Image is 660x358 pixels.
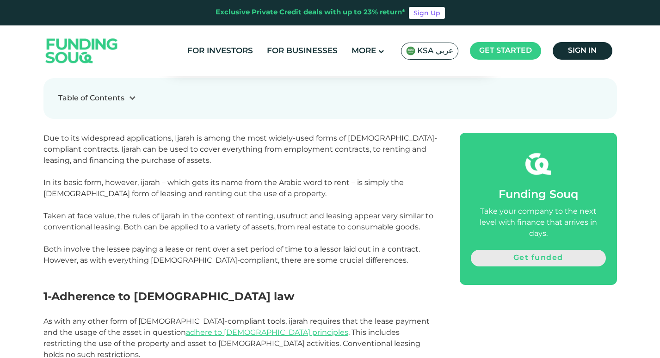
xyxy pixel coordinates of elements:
[352,47,376,55] span: More
[43,245,420,265] span: Both involve the lessee paying a lease or rent over a set period of time to a lessor laid out in ...
[186,328,348,337] a: adhere to [DEMOGRAPHIC_DATA] principles
[37,28,127,74] img: Logo
[216,7,405,18] div: Exclusive Private Credit deals with up to 23% return*
[417,46,453,56] span: KSA عربي
[499,190,578,200] span: Funding Souq
[43,290,294,303] span: 1-Adherence to [DEMOGRAPHIC_DATA] law
[406,46,415,56] img: SA Flag
[58,93,124,104] div: Table of Contents
[43,211,433,231] span: Taken at face value, the rules of ijarah in the context of renting, usufruct and leasing appear v...
[479,47,532,54] span: Get started
[265,43,340,59] a: For Businesses
[43,178,404,198] span: In its basic form, however, ijarah – which gets its name from the Arabic word to rent – is simply...
[43,134,437,165] span: Due to its widespread applications, Ijarah is among the most widely-used forms of [DEMOGRAPHIC_DA...
[553,42,612,60] a: Sign in
[185,43,255,59] a: For Investors
[525,151,551,177] img: fsicon
[409,7,445,19] a: Sign Up
[568,47,597,54] span: Sign in
[471,250,606,266] a: Get funded
[471,206,606,240] div: Take your company to the next level with finance that arrives in days.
